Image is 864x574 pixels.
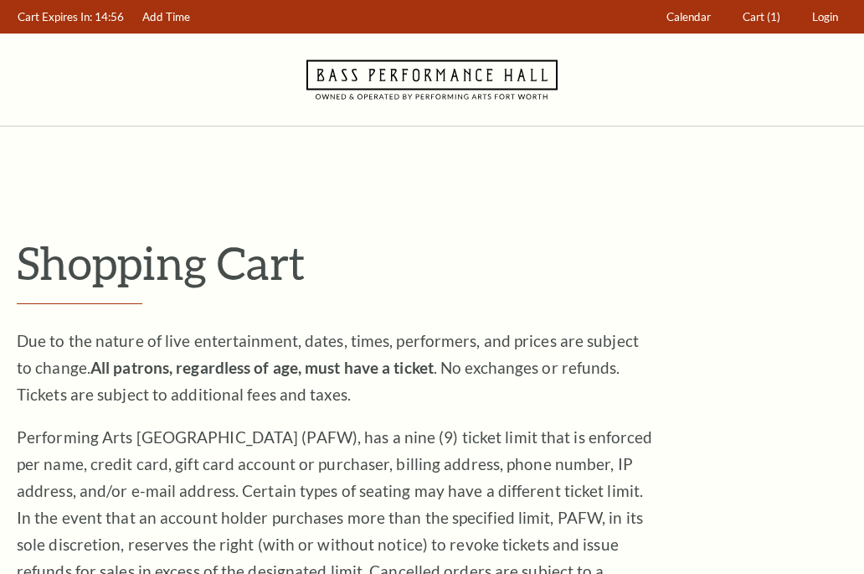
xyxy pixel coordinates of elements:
[743,10,764,23] span: Cart
[735,1,789,34] a: Cart (1)
[17,331,639,404] span: Due to the nature of live entertainment, dates, times, performers, and prices are subject to chan...
[805,1,846,34] a: Login
[17,235,847,290] p: Shopping Cart
[90,358,434,377] strong: All patrons, regardless of age, must have a ticket
[767,10,780,23] span: (1)
[135,1,198,34] a: Add Time
[95,10,124,23] span: 14:56
[812,10,838,23] span: Login
[666,10,711,23] span: Calendar
[18,10,92,23] span: Cart Expires In:
[659,1,719,34] a: Calendar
